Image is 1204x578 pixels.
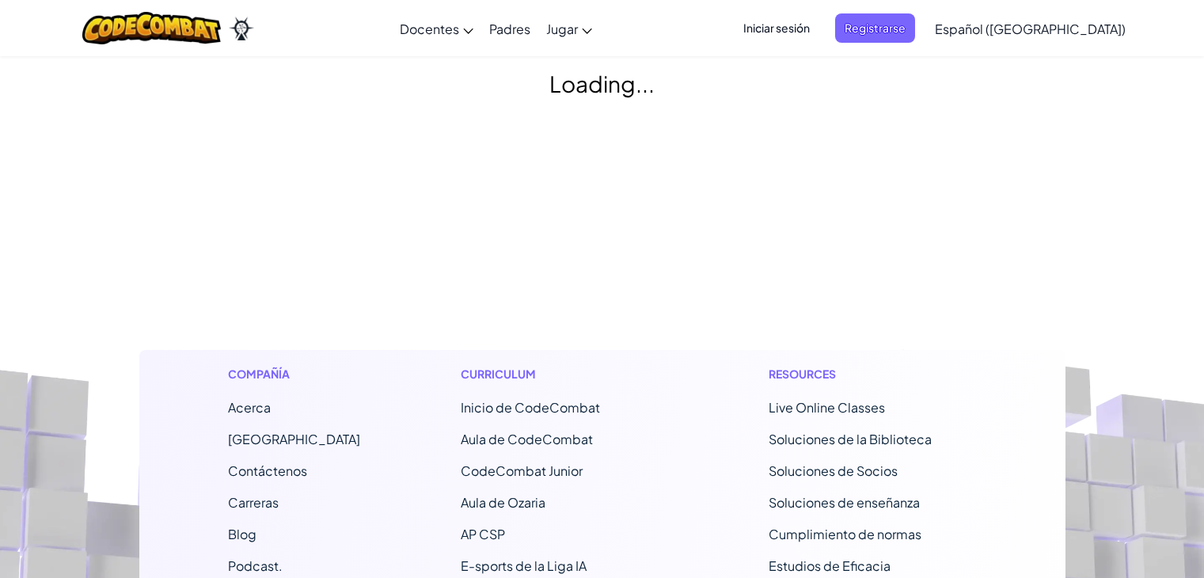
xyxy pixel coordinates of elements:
a: Soluciones de enseñanza [769,494,920,511]
a: Padres [481,7,538,50]
button: Registrarse [835,13,915,43]
button: Iniciar sesión [734,13,819,43]
a: AP CSP [461,526,505,542]
a: E-sports de la Liga IA [461,557,587,574]
a: Estudios de Eficacia [769,557,891,574]
h1: Curriculum [461,366,669,382]
a: Docentes [392,7,481,50]
a: Blog [228,526,256,542]
img: Ozaria [229,17,254,40]
a: Cumplimiento de normas [769,526,921,542]
a: Soluciones de Socios [769,462,898,479]
a: CodeCombat Junior [461,462,583,479]
h1: Compañía [228,366,360,382]
a: Live Online Classes [769,399,885,416]
a: Carreras [228,494,279,511]
a: Español ([GEOGRAPHIC_DATA]) [927,7,1134,50]
span: Inicio de CodeCombat [461,399,600,416]
a: [GEOGRAPHIC_DATA] [228,431,360,447]
span: Jugar [546,21,578,37]
img: CodeCombat logo [82,12,221,44]
span: Docentes [400,21,459,37]
span: Contáctenos [228,462,307,479]
a: Soluciones de la Biblioteca [769,431,932,447]
span: Español ([GEOGRAPHIC_DATA]) [935,21,1126,37]
a: Aula de CodeCombat [461,431,593,447]
a: Podcast. [228,557,283,574]
a: Jugar [538,7,600,50]
h1: Resources [769,366,977,382]
a: Aula de Ozaria [461,494,545,511]
a: Acerca [228,399,271,416]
